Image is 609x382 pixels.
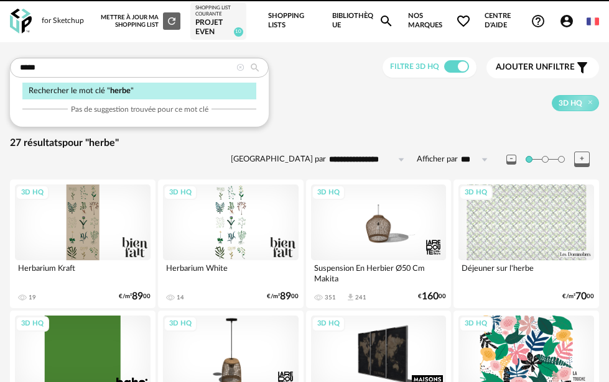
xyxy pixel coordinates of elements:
a: 3D HQ Suspension En Herbier Ø50 Cm Makita 351 Download icon 241 €16000 [306,180,452,308]
span: Filtre 3D HQ [390,63,439,70]
div: 3D HQ [164,185,197,201]
div: Herbarium Kraft [15,260,151,285]
div: 351 [325,294,336,301]
div: 19 [29,294,36,301]
div: 3D HQ [459,316,493,332]
div: 3D HQ [312,185,345,201]
a: 3D HQ Herbarium White 14 €/m²8900 [158,180,304,308]
span: 70 [575,293,587,301]
div: €/m² 00 [562,293,594,301]
div: € 00 [418,293,446,301]
a: Shopping List courante PROJET EVEN 10 [195,5,241,37]
span: 89 [132,293,143,301]
span: Account Circle icon [559,14,580,29]
div: 3D HQ [16,316,49,332]
span: Ajouter un [496,63,548,71]
span: Magnify icon [379,14,394,29]
span: pour "herbe" [62,138,119,148]
span: Filter icon [575,60,590,75]
span: Pas de suggestion trouvée pour ce mot clé [71,104,208,114]
a: 3D HQ Déjeuner sur l'herbe €/m²7000 [453,180,599,308]
span: Heart Outline icon [456,14,471,29]
div: 3D HQ [459,185,493,201]
span: filtre [496,62,575,73]
span: Download icon [346,293,355,302]
a: 3D HQ Herbarium Kraft 19 €/m²8900 [10,180,156,308]
div: 14 [177,294,184,301]
span: Refresh icon [166,17,177,24]
div: 27 résultats [10,137,599,150]
div: 3D HQ [164,316,197,332]
span: 89 [280,293,291,301]
div: Herbarium White [163,260,299,285]
span: Account Circle icon [559,14,574,29]
label: [GEOGRAPHIC_DATA] par [231,154,326,165]
div: 241 [355,294,366,301]
span: 10 [234,27,243,37]
div: Déjeuner sur l'herbe [458,260,594,285]
div: PROJET EVEN [195,18,241,37]
div: €/m² 00 [267,293,299,301]
span: Help Circle Outline icon [531,14,546,29]
div: Rechercher le mot clé " " [22,83,256,99]
span: 160 [422,293,439,301]
span: Centre d'aideHelp Circle Outline icon [485,12,546,30]
img: OXP [10,9,32,34]
div: 3D HQ [312,316,345,332]
button: Ajouter unfiltre Filter icon [486,57,599,78]
div: €/m² 00 [119,293,151,301]
div: Mettre à jour ma Shopping List [101,12,180,30]
img: fr [587,16,599,28]
div: 3D HQ [16,185,49,201]
span: herbe [110,87,131,94]
span: 3D HQ [559,98,582,108]
div: Shopping List courante [195,5,241,18]
div: for Sketchup [42,16,84,26]
label: Afficher par [417,154,458,165]
div: Suspension En Herbier Ø50 Cm Makita [311,260,447,285]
